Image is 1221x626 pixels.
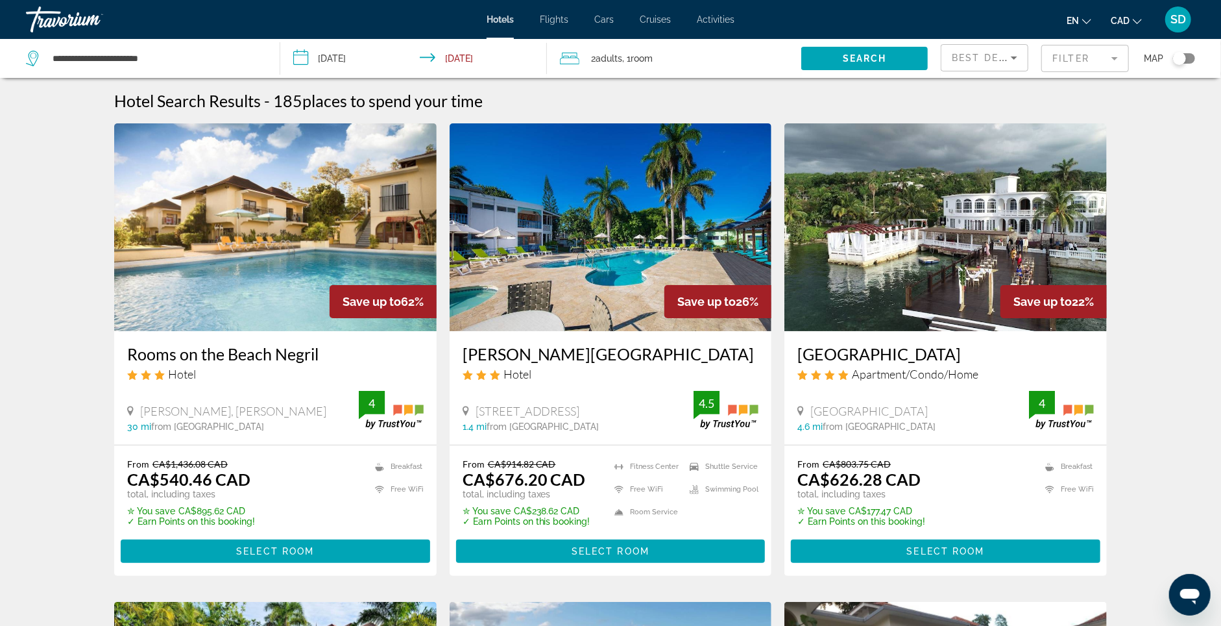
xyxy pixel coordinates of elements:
span: Save up to [677,295,736,308]
h1: Hotel Search Results [114,91,261,110]
a: Rooms on the Beach Negril [127,344,424,364]
span: from [GEOGRAPHIC_DATA] [823,421,936,432]
a: Travorium [26,3,156,36]
li: Free WiFi [369,481,424,497]
span: [GEOGRAPHIC_DATA] [810,404,928,418]
ins: CA$676.20 CAD [463,469,586,489]
li: Swimming Pool [683,481,758,497]
a: Cars [594,14,614,25]
div: 3 star Hotel [127,367,424,381]
button: Check-in date: Nov 21, 2025 Check-out date: Nov 26, 2025 [280,39,548,78]
span: from [GEOGRAPHIC_DATA] [487,421,599,432]
li: Free WiFi [1039,481,1094,497]
img: trustyou-badge.svg [359,391,424,429]
span: ✮ You save [463,506,511,516]
a: Select Room [121,543,430,557]
div: 4 [1029,395,1055,411]
span: 4.6 mi [797,421,823,432]
p: CA$895.62 CAD [127,506,255,516]
h2: 185 [273,91,483,110]
span: Save up to [343,295,401,308]
a: Select Room [456,543,766,557]
div: 26% [664,285,771,318]
a: [PERSON_NAME][GEOGRAPHIC_DATA] [463,344,759,364]
a: Cruises [640,14,671,25]
span: , 1 [622,49,653,68]
a: Activities [697,14,734,25]
div: 3 star Hotel [463,367,759,381]
span: Select Room [572,546,649,557]
span: Best Deals [952,53,1019,63]
img: Hotel image [114,123,437,331]
mat-select: Sort by [952,50,1017,66]
a: Flights [540,14,568,25]
div: 4 [359,395,385,411]
p: total, including taxes [463,489,590,499]
span: Apartment/Condo/Home [852,367,978,381]
span: CAD [1111,16,1130,26]
li: Shuttle Service [683,458,758,475]
button: Filter [1041,44,1129,73]
iframe: Button to launch messaging window [1169,574,1211,616]
button: Select Room [121,540,430,563]
div: 62% [330,285,437,318]
p: CA$238.62 CAD [463,506,590,516]
del: CA$803.75 CAD [823,458,891,469]
li: Free WiFi [608,481,683,497]
span: From [127,458,149,469]
span: 2 [591,49,622,68]
img: trustyou-badge.svg [1029,391,1094,429]
span: ✮ You save [797,506,845,516]
span: [PERSON_NAME], [PERSON_NAME] [140,404,326,418]
img: Hotel image [784,123,1107,331]
a: Hotels [487,14,514,25]
span: SD [1170,13,1186,26]
ins: CA$540.46 CAD [127,469,250,489]
span: Map [1144,49,1163,68]
a: [GEOGRAPHIC_DATA] [797,344,1094,364]
span: Save up to [1013,295,1072,308]
img: trustyou-badge.svg [694,391,758,429]
span: en [1067,16,1079,26]
span: Adults [596,53,622,64]
div: 4 star Apartment [797,367,1094,381]
span: Hotel [168,367,196,381]
a: Select Room [791,543,1100,557]
span: 30 mi [127,421,151,432]
button: Select Room [456,540,766,563]
button: Change language [1067,11,1091,30]
span: 1.4 mi [463,421,487,432]
img: Hotel image [450,123,772,331]
p: total, including taxes [797,489,925,499]
button: Search [801,47,928,70]
li: Breakfast [369,458,424,475]
button: Travelers: 2 adults, 0 children [547,39,801,78]
span: Search [843,53,887,64]
p: ✓ Earn Points on this booking! [127,516,255,527]
button: Toggle map [1163,53,1195,64]
p: CA$177.47 CAD [797,506,925,516]
button: Change currency [1111,11,1142,30]
ins: CA$626.28 CAD [797,469,921,489]
div: 22% [1000,285,1107,318]
span: - [264,91,270,110]
del: CA$914.82 CAD [488,458,556,469]
span: Select Room [907,546,985,557]
del: CA$1,436.08 CAD [152,458,228,469]
span: Hotel [503,367,531,381]
p: ✓ Earn Points on this booking! [797,516,925,527]
div: 4.5 [694,395,719,411]
span: ✮ You save [127,506,175,516]
span: from [GEOGRAPHIC_DATA] [151,421,264,432]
